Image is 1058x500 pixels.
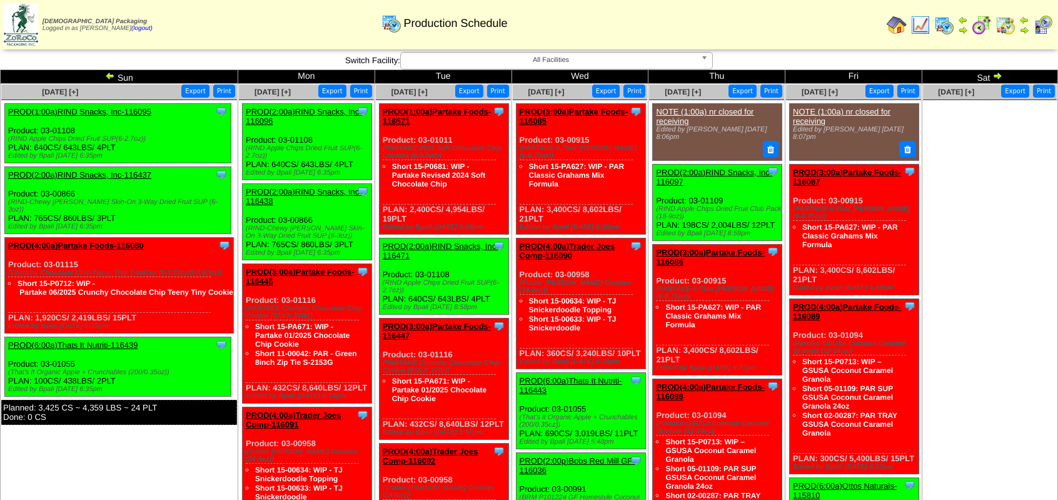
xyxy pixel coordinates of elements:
[8,385,231,393] div: Edited by Bpali [DATE] 6:35pm
[793,284,919,292] div: Edited by Bpali [DATE] 6:38pm
[1019,15,1029,25] img: arrowleft.gif
[254,88,291,96] a: [DATE] [+]
[493,240,505,252] img: Tooltip
[238,70,375,84] td: Mon
[760,84,782,98] button: Print
[516,373,645,449] div: Product: 03-01055 PLAN: 690CS / 3,019LBS / 11PLT
[665,303,761,329] a: Short 15-PA627: WIP - PAR Classic Grahams Mix Formula
[1,70,238,84] td: Sun
[910,15,930,35] img: line_graph.gif
[356,265,369,278] img: Tooltip
[403,17,507,30] span: Production Schedule
[922,70,1057,84] td: Sat
[656,364,782,372] div: Edited by Bpali [DATE] 6:37pm
[520,438,645,446] div: Edited by Bpali [DATE] 5:48pm
[105,71,115,81] img: arrowleft.gif
[630,240,642,252] img: Tooltip
[8,369,231,376] div: (That's It Organic Apple + Crunchables (200/0.35oz))
[18,279,233,297] a: Short 15-P0712: WIP ‐ Partake 06/2025 Crunchy Chocolate Chip Teeny Tiny Cookie
[665,464,756,491] a: Short 05-01109: PAR SUP GSUSA Coconut Caramel Granola 24oz
[243,104,372,180] div: Product: 03-01108 PLAN: 640CS / 643LBS / 4PLT
[767,380,779,392] img: Tooltip
[790,164,919,295] div: Product: 03-00915 PLAN: 3,400CS / 8,602LBS / 21PLT
[516,104,645,235] div: Product: 03-00915 PLAN: 3,400CS / 8,602LBS / 21PLT
[630,454,642,467] img: Tooltip
[392,377,486,403] a: Short 15-PA671: WIP - Partake 01/2025 Chocolate Chip Cookie
[246,107,362,126] a: PROD(2:00a)RIND Snacks, Inc-116096
[1033,84,1055,98] button: Print
[1019,25,1029,35] img: arrowright.gif
[455,84,483,98] button: Export
[938,88,974,96] a: [DATE] [+]
[972,15,992,35] img: calendarblend.gif
[728,84,757,98] button: Export
[520,223,645,231] div: Edited by Bpali [DATE] 6:36pm
[246,187,362,206] a: PROD(2:00a)RIND Snacks, Inc-116438
[630,105,642,118] img: Tooltip
[246,249,371,257] div: Edited by Bpali [DATE] 6:35pm
[243,264,372,404] div: Product: 03-01116 PLAN: 432CS / 8,640LBS / 12PLT
[520,279,645,294] div: (Trader [PERSON_NAME] Cookies (24-6oz))
[656,230,782,237] div: Edited by Bpali [DATE] 8:59pm
[392,162,485,188] a: Short 15-P0681: WIP - Partake Revised 2024 Soft Chocolate Chip
[4,4,38,46] img: zoroco-logo-small.webp
[520,145,645,160] div: (PARTAKE-6.75oz [PERSON_NAME] (6-6.75oz))
[215,339,228,351] img: Tooltip
[383,447,478,466] a: PROD(4:00a)Trader Joes Comp-116092
[379,238,508,315] div: Product: 03-01108 PLAN: 640CS / 643LBS / 4PLT
[255,349,357,367] a: Short 11-00042: PAR - Green 8inch Zip Tie S-2153G
[653,164,782,240] div: Product: 03-01109 PLAN: 198CS / 2,004LBS / 12PLT
[5,167,231,234] div: Product: 03-00866 PLAN: 765CS / 860LBS / 3PLT
[246,305,371,320] div: (PARTAKE Crunchy Chocolate Chip Cookie (BULK 20lb))
[995,15,1015,35] img: calendarinout.gif
[793,463,919,471] div: Edited by Bpali [DATE] 8:23pm
[8,340,138,350] a: PROD(6:00a)Thats It Nutriti-116439
[246,267,354,286] a: PROD(3:00a)Partake Foods-116446
[802,357,893,384] a: Short 15-P0713: WIP – GSUSA Coconut Caramel Granola
[802,223,898,249] a: Short 15-PA627: WIP - PAR Classic Grahams Mix Formula
[383,279,508,294] div: (RIND Apple Chips Dried Fruit SUP(6-2.7oz))
[656,382,764,401] a: PROD(4:00a)Partake Foods-116088
[42,88,78,96] a: [DATE] [+]
[904,300,916,312] img: Tooltip
[793,481,897,500] a: PROD(6:00a)Ottos Naturals-115810
[406,53,696,68] span: All Facilities
[528,88,564,96] a: [DATE] [+]
[8,223,231,230] div: Edited by Bpali [DATE] 6:35pm
[215,168,228,181] img: Tooltip
[246,392,371,400] div: Edited by Bpali [DATE] 6:34pm
[520,456,635,475] a: PROD(2:00p)Bobs Red Mill GF-116036
[904,479,916,491] img: Tooltip
[1,400,237,425] div: Planned: 3,425 CS ~ 4,359 LBS ~ 24 PLT Done: 0 CS
[897,84,919,98] button: Print
[656,168,772,186] a: PROD(2:00a)RIND Snacks, Inc-116097
[318,84,346,98] button: Export
[379,319,508,440] div: Product: 03-01116 PLAN: 432CS / 8,640LBS / 12PLT
[520,242,615,260] a: PROD(4:00a)Trader Joes Comp-116090
[8,152,231,160] div: Edited by Bpali [DATE] 6:35pm
[1033,15,1053,35] img: calendarcustomer.gif
[958,25,968,35] img: arrowright.gif
[934,15,954,35] img: calendarprod.gif
[493,445,505,457] img: Tooltip
[246,411,341,429] a: PROD(4:00a)Trader Joes Comp-116091
[350,84,372,98] button: Print
[43,18,147,25] span: [DEMOGRAPHIC_DATA] Packaging
[992,71,1002,81] img: arrowright.gif
[43,18,153,32] span: Logged in as [PERSON_NAME]
[246,169,371,176] div: Edited by Bpali [DATE] 6:35pm
[520,414,645,429] div: (That's It Organic Apple + Crunchables (200/0.35oz))
[887,15,907,35] img: home.gif
[391,88,428,96] a: [DATE] [+]
[793,205,919,220] div: (PARTAKE-6.75oz [PERSON_NAME] (6-6.75oz))
[529,315,617,332] a: Short 15-00633: WIP - TJ Snickerdoodle
[1001,84,1029,98] button: Export
[648,70,785,84] td: Thu
[785,70,922,84] td: Fri
[246,145,371,160] div: (RIND Apple Chips Dried Fruit SUP(6-2.7oz))
[383,145,508,160] div: (PARTAKE-2024 Soft Chocolate Chip Cookies (6-5.5oz))
[904,165,916,178] img: Tooltip
[665,88,701,96] a: [DATE] [+]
